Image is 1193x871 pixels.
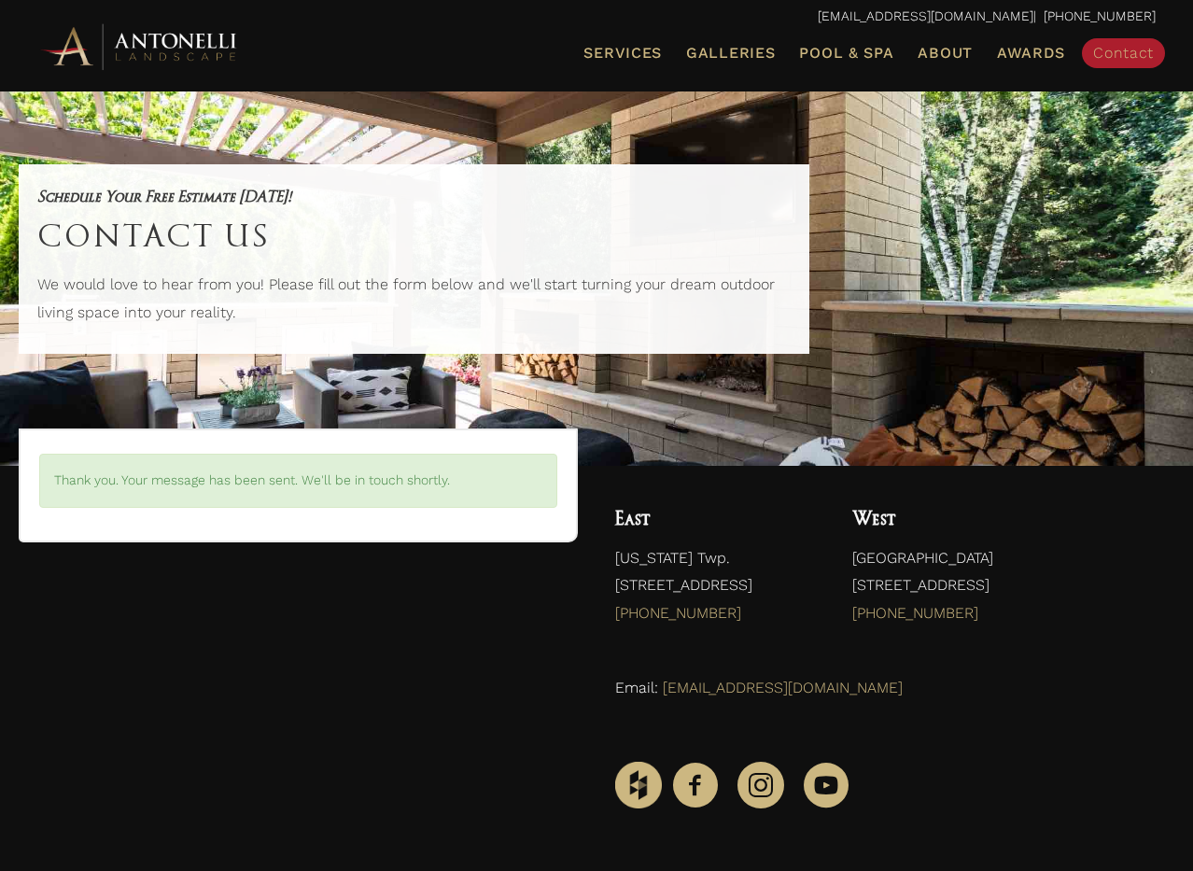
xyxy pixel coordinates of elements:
[679,41,782,65] a: Galleries
[39,454,557,508] div: Thank you. Your message has been sent. We'll be in touch shortly.
[792,41,901,65] a: Pool & Spa
[852,604,978,622] a: [PHONE_NUMBER]
[818,8,1033,23] a: [EMAIL_ADDRESS][DOMAIN_NAME]
[615,679,658,696] span: Email:
[37,5,1156,29] p: | [PHONE_NUMBER]
[37,271,791,335] p: We would love to hear from you! Please fill out the form below and we'll start turning your dream...
[997,44,1065,62] span: Awards
[615,604,741,622] a: [PHONE_NUMBER]
[852,503,1156,535] h4: West
[615,762,662,808] img: Houzz
[918,46,973,61] span: About
[663,679,903,696] a: [EMAIL_ADDRESS][DOMAIN_NAME]
[852,544,1156,637] p: [GEOGRAPHIC_DATA] [STREET_ADDRESS]
[37,21,243,72] img: Antonelli Horizontal Logo
[615,503,815,535] h4: East
[910,41,980,65] a: About
[799,44,893,62] span: Pool & Spa
[615,544,815,637] p: [US_STATE] Twp. [STREET_ADDRESS]
[583,46,662,61] span: Services
[1093,44,1154,62] span: Contact
[686,44,775,62] span: Galleries
[37,183,791,209] h5: Schedule Your Free Estimate [DATE]!
[37,209,791,261] h1: Contact Us
[1082,38,1165,68] a: Contact
[576,41,669,65] a: Services
[989,41,1073,65] a: Awards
